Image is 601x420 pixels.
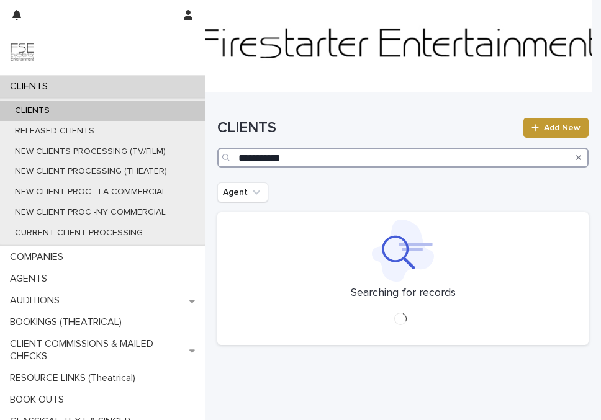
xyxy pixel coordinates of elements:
p: CLIENT COMMISSIONS & MAILED CHECKS [5,338,189,362]
p: CLIENTS [5,105,60,116]
p: RESOURCE LINKS (Theatrical) [5,372,145,384]
p: COMPANIES [5,251,73,263]
p: BOOK OUTS [5,394,74,406]
p: NEW CLIENTS PROCESSING (TV/FILM) [5,146,176,157]
p: AGENTS [5,273,57,285]
input: Search [217,148,589,168]
p: CLIENTS [5,81,58,92]
p: RELEASED CLIENTS [5,126,104,136]
h1: CLIENTS [217,119,516,137]
button: Agent [217,182,268,202]
span: Add New [544,123,581,132]
a: Add New [523,118,589,138]
p: NEW CLIENT PROC - LA COMMERCIAL [5,187,176,197]
img: 9JgRvJ3ETPGCJDhvPVA5 [10,40,35,65]
p: BOOKINGS (THEATRICAL) [5,316,132,328]
p: NEW CLIENT PROCESSING (THEATER) [5,166,177,177]
p: Searching for records [351,287,456,300]
p: CURRENT CLIENT PROCESSING [5,228,153,238]
p: NEW CLIENT PROC -NY COMMERCIAL [5,207,176,218]
p: AUDITIONS [5,295,70,306]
